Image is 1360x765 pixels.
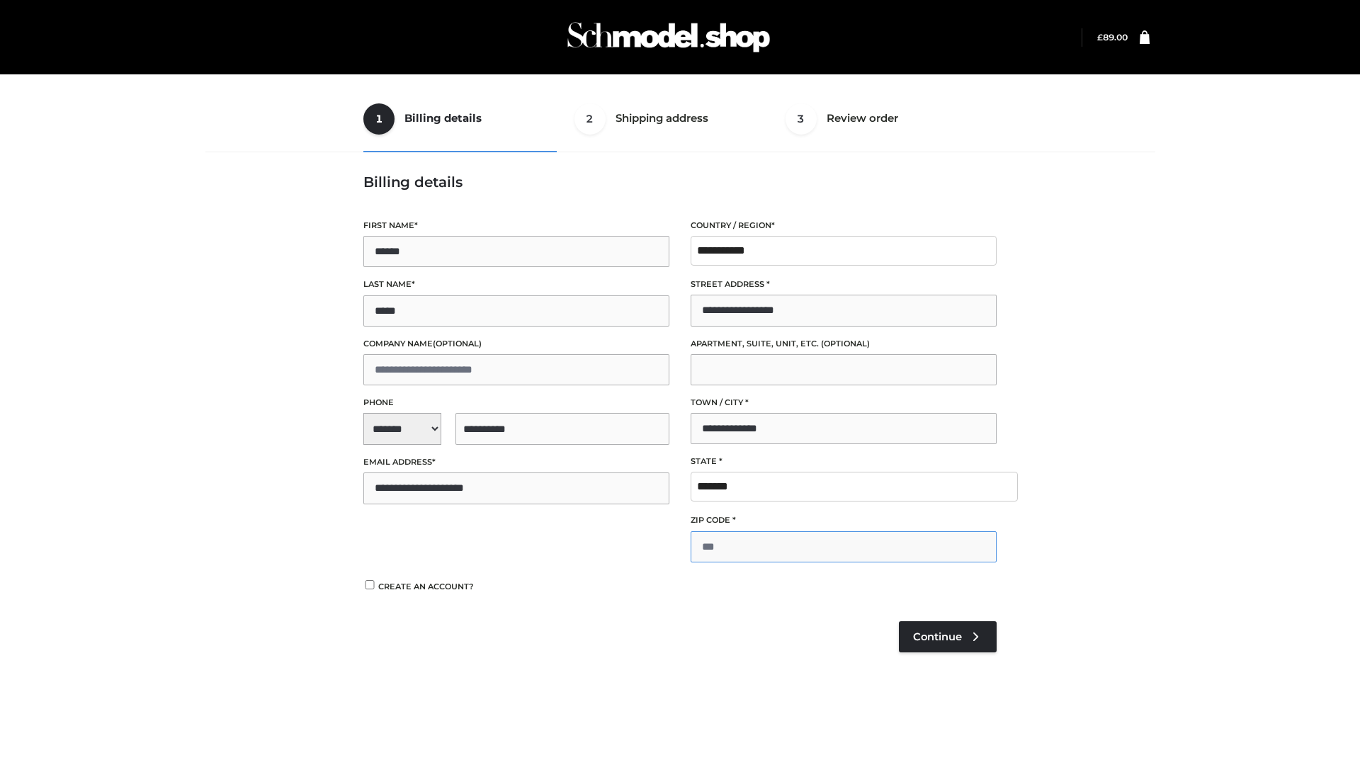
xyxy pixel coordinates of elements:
span: Create an account? [378,582,474,591]
label: Email address [363,455,669,469]
span: (optional) [821,339,870,348]
label: Last name [363,278,669,291]
bdi: 89.00 [1097,32,1128,42]
label: State [691,455,997,468]
label: Apartment, suite, unit, etc. [691,337,997,351]
label: ZIP Code [691,514,997,527]
a: £89.00 [1097,32,1128,42]
span: (optional) [433,339,482,348]
label: Country / Region [691,219,997,232]
img: Schmodel Admin 964 [562,9,775,65]
label: First name [363,219,669,232]
span: £ [1097,32,1103,42]
label: Company name [363,337,669,351]
label: Phone [363,396,669,409]
h3: Billing details [363,174,997,191]
input: Create an account? [363,580,376,589]
label: Town / City [691,396,997,409]
label: Street address [691,278,997,291]
span: Continue [913,630,962,643]
a: Continue [899,621,997,652]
